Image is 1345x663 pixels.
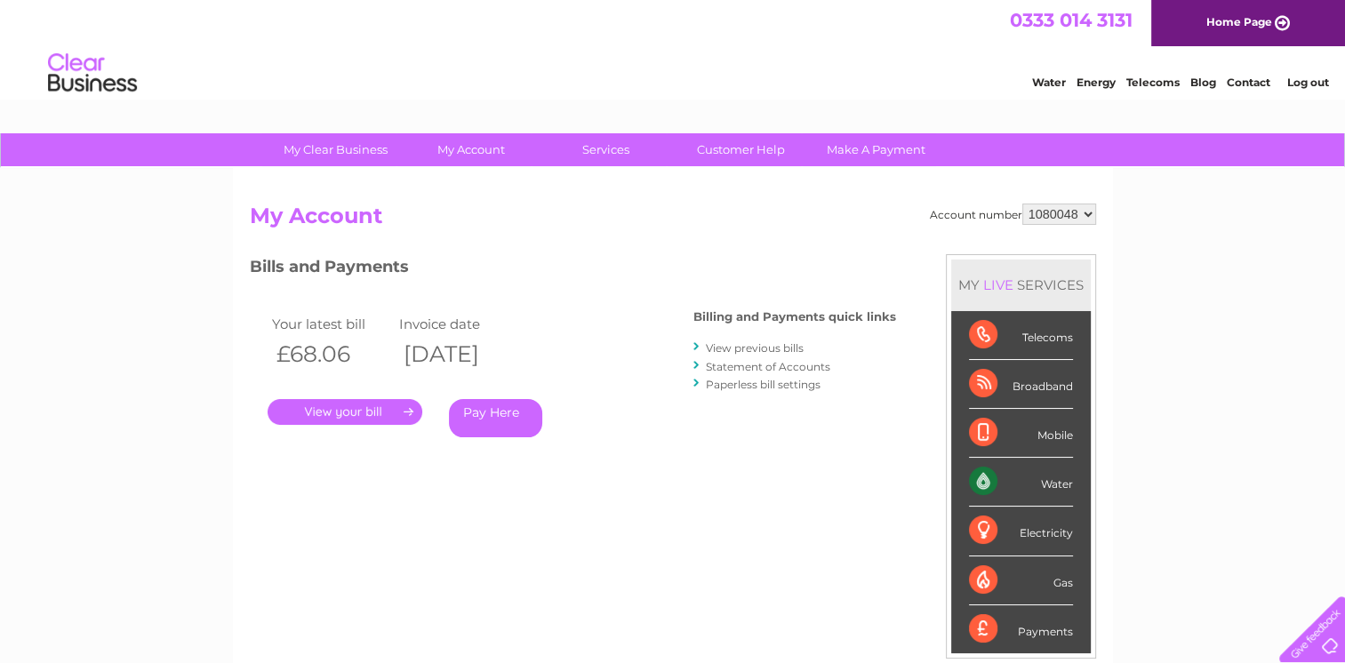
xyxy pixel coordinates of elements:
[969,507,1073,555] div: Electricity
[532,133,679,166] a: Services
[930,204,1096,225] div: Account number
[250,204,1096,237] h2: My Account
[262,133,409,166] a: My Clear Business
[668,133,814,166] a: Customer Help
[706,360,830,373] a: Statement of Accounts
[951,260,1091,310] div: MY SERVICES
[969,311,1073,360] div: Telecoms
[969,556,1073,605] div: Gas
[268,312,396,336] td: Your latest bill
[693,310,896,324] h4: Billing and Payments quick links
[449,399,542,437] a: Pay Here
[268,336,396,372] th: £68.06
[803,133,949,166] a: Make A Payment
[980,276,1017,293] div: LIVE
[250,254,896,285] h3: Bills and Payments
[253,10,1093,86] div: Clear Business is a trading name of Verastar Limited (registered in [GEOGRAPHIC_DATA] No. 3667643...
[1077,76,1116,89] a: Energy
[969,409,1073,458] div: Mobile
[47,46,138,100] img: logo.png
[1010,9,1133,31] a: 0333 014 3131
[1227,76,1270,89] a: Contact
[706,378,821,391] a: Paperless bill settings
[395,312,523,336] td: Invoice date
[969,360,1073,409] div: Broadband
[268,399,422,425] a: .
[1190,76,1216,89] a: Blog
[706,341,804,355] a: View previous bills
[1126,76,1180,89] a: Telecoms
[1032,76,1066,89] a: Water
[969,458,1073,507] div: Water
[969,605,1073,653] div: Payments
[1286,76,1328,89] a: Log out
[395,336,523,372] th: [DATE]
[397,133,544,166] a: My Account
